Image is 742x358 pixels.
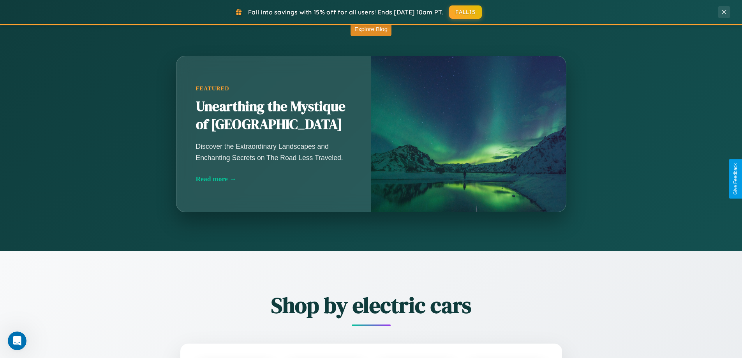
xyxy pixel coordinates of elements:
div: Read more → [196,175,352,183]
span: Fall into savings with 15% off for all users! Ends [DATE] 10am PT. [248,8,443,16]
div: Featured [196,85,352,92]
div: Give Feedback [733,163,738,195]
h2: Unearthing the Mystique of [GEOGRAPHIC_DATA] [196,98,352,134]
h2: Shop by electric cars [137,290,605,320]
p: Discover the Extraordinary Landscapes and Enchanting Secrets on The Road Less Traveled. [196,141,352,163]
iframe: Intercom live chat [8,332,26,350]
button: FALL15 [449,5,482,19]
button: Explore Blog [351,22,391,36]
